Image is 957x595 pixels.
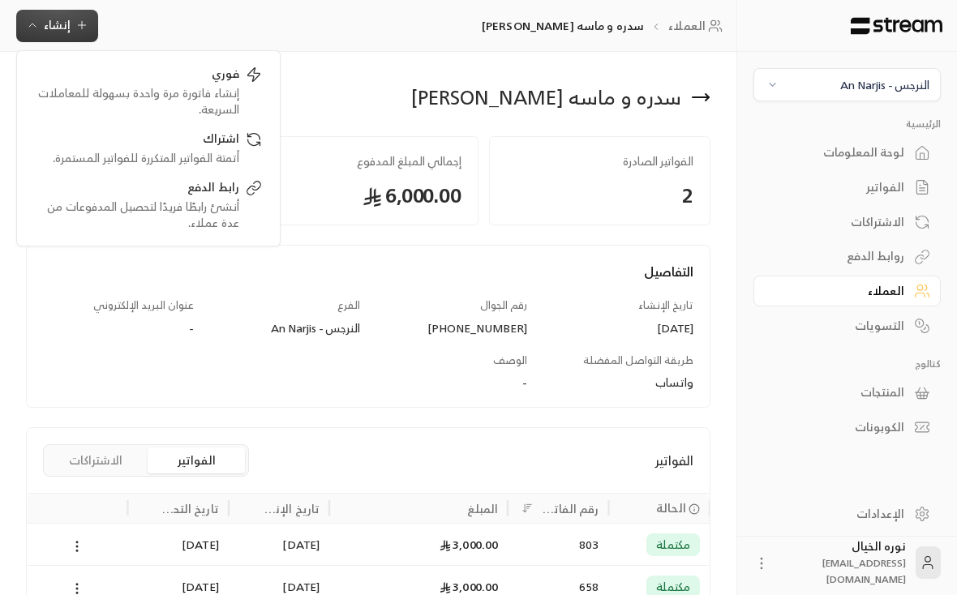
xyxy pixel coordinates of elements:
div: الاشتراكات [774,214,904,230]
a: لوحة المعلومات [753,137,941,169]
button: Sort [517,499,537,518]
div: إنشاء فاتورة مرة واحدة بسهولة للمعاملات السريعة. [35,85,239,118]
div: تاريخ التحديث [158,499,218,519]
div: الفواتير [774,179,904,195]
a: العملاء [753,276,941,307]
span: إنشاء [44,15,71,35]
p: الرئيسية [753,118,941,131]
div: - [43,320,194,336]
a: المنتجات [753,377,941,409]
span: مكتملة [656,537,690,553]
div: [DATE] [137,524,218,565]
a: الكوبونات [753,412,941,443]
span: الفرع [337,296,360,315]
div: نوره الخيال [779,538,906,587]
span: الفواتير الصادرة [506,153,693,169]
span: طريقة التواصل المفضلة [583,351,693,370]
button: الاشتراكات [47,447,144,473]
div: سدره و ماسه [PERSON_NAME] [411,84,681,110]
div: أتمتة الفواتير المتكررة للفواتير المستمرة. [35,150,239,166]
span: الوصف [493,351,527,370]
div: [DATE] [238,524,320,565]
a: رابط الدفعأنشئ رابطًا فريدًا لتحصيل المدفوعات من عدة عملاء. [27,173,270,238]
nav: breadcrumb [482,18,728,34]
span: إجمالي المبلغ المدفوع [275,153,462,169]
a: الفواتير [753,172,941,203]
div: - [209,375,526,391]
span: رقم الجوال [480,296,527,315]
div: تاريخ الإنشاء [260,499,320,519]
div: 803 [517,524,599,565]
a: التسويات [753,310,941,341]
div: النرجس - An Narjis [209,320,360,336]
div: رابط الدفع [35,179,239,199]
div: الكوبونات [774,419,904,435]
p: كتالوج [753,357,941,370]
div: [DATE] [543,320,693,336]
span: التفاصيل [644,260,693,283]
span: الفواتير [654,451,693,470]
div: المبلغ [467,499,498,519]
button: النرجس - An Narjis [753,68,941,101]
div: الإعدادات [774,506,904,522]
a: العملاء [668,18,727,34]
span: واتساب [655,372,693,392]
span: عنوان البريد الإلكتروني [93,296,194,315]
img: Logo [849,17,944,35]
div: أنشئ رابطًا فريدًا لتحصيل المدفوعات من عدة عملاء. [35,199,239,231]
div: فوري [35,66,239,85]
span: الحالة [656,499,686,516]
div: المنتجات [774,384,904,400]
button: الفواتير [148,447,245,473]
div: العملاء [774,283,904,299]
div: 3,000.00 [339,524,498,565]
span: مكتملة [656,579,690,595]
div: اشتراك [35,131,239,150]
a: روابط الدفع [753,241,941,272]
p: سدره و ماسه [PERSON_NAME] [482,18,644,34]
span: 2 [506,182,693,208]
a: اشتراكأتمتة الفواتير المتكررة للفواتير المستمرة. [27,124,270,173]
a: فوريإنشاء فاتورة مرة واحدة بسهولة للمعاملات السريعة. [27,59,270,124]
div: روابط الدفع [774,248,904,264]
div: رقم الفاتورة [539,499,599,519]
span: تاريخ الإنشاء [638,296,693,315]
div: لوحة المعلومات [774,144,904,161]
button: إنشاء [16,10,98,42]
a: الاشتراكات [753,206,941,238]
div: [PHONE_NUMBER] [376,320,527,336]
span: [EMAIL_ADDRESS][DOMAIN_NAME] [822,554,906,588]
div: النرجس - An Narjis [840,76,929,93]
a: الإعدادات [753,498,941,529]
span: 6,000.00 [275,182,462,208]
div: التسويات [774,318,904,334]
